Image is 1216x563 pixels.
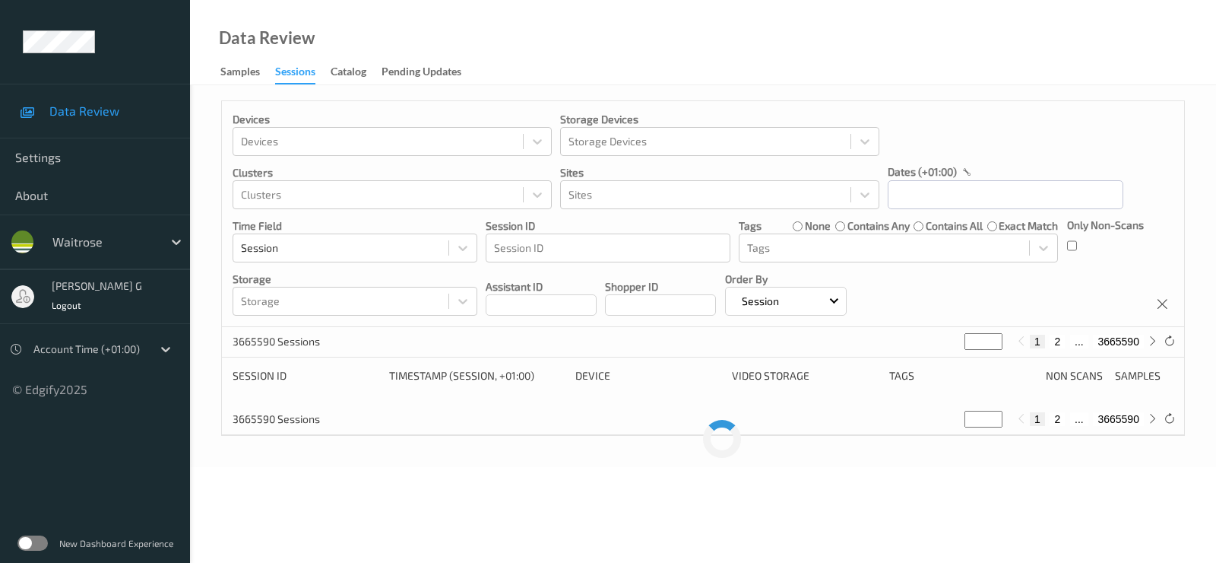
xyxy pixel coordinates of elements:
a: Sessions [275,62,331,84]
button: ... [1070,412,1088,426]
p: Storage [233,272,477,287]
button: 1 [1030,412,1045,426]
a: Samples [220,62,275,83]
div: Data Review [219,30,315,46]
div: Timestamp (Session, +01:00) [389,368,565,383]
a: Pending Updates [382,62,477,83]
p: Only Non-Scans [1067,218,1144,233]
button: 1 [1030,335,1045,348]
p: Shopper ID [605,279,716,294]
p: 3665590 Sessions [233,334,347,349]
div: Non Scans [1046,368,1104,383]
button: 2 [1050,335,1065,348]
div: Catalog [331,64,366,83]
p: Order By [725,272,847,287]
div: Sessions [275,64,315,84]
label: contains all [926,218,983,234]
p: dates (+01:00) [888,164,957,180]
p: Time Field [233,218,477,234]
p: Devices [233,112,552,127]
label: exact match [999,218,1058,234]
div: Session ID [233,368,378,383]
div: Video Storage [732,368,878,383]
p: Storage Devices [560,112,879,127]
p: Assistant ID [486,279,597,294]
p: Tags [739,218,762,234]
a: Catalog [331,62,382,83]
label: none [805,218,831,234]
div: Pending Updates [382,64,461,83]
p: Clusters [233,165,552,180]
p: Session [736,294,784,309]
div: Samples [1115,368,1173,383]
div: Device [575,368,721,383]
label: contains any [847,218,910,234]
button: 3665590 [1093,335,1144,348]
div: Samples [220,64,260,83]
div: Tags [889,368,1035,383]
p: Session ID [486,218,730,234]
button: 2 [1050,412,1065,426]
button: 3665590 [1093,412,1144,426]
p: Sites [560,165,879,180]
button: ... [1070,335,1088,348]
p: 3665590 Sessions [233,412,347,427]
